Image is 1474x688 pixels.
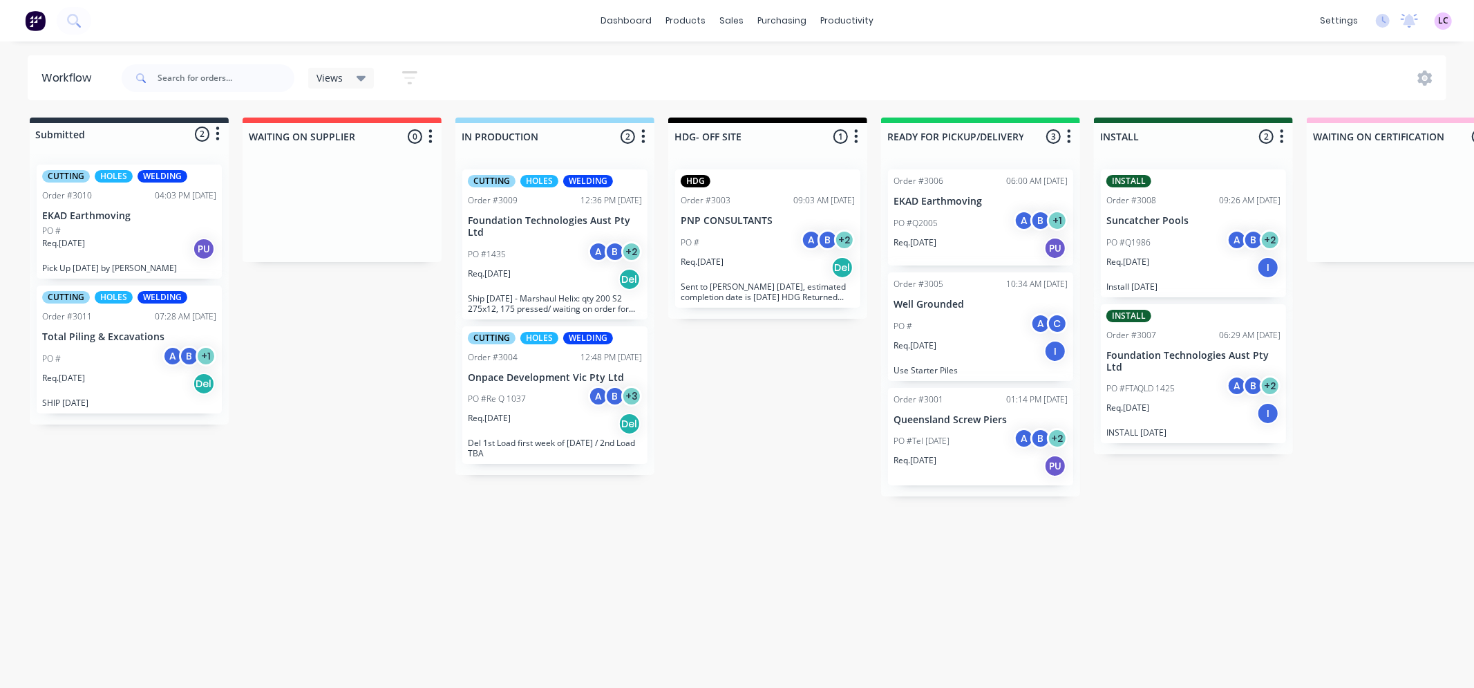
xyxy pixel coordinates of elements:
[1257,257,1279,279] div: I
[138,291,187,304] div: WELDING
[1030,428,1051,449] div: B
[42,170,90,183] div: CUTTING
[1106,194,1156,207] div: Order #3008
[1219,329,1281,342] div: 06:29 AM [DATE]
[621,386,642,407] div: + 3
[1030,210,1051,231] div: B
[468,393,526,405] p: PO #Re Q 1037
[894,320,912,333] p: PO #
[1006,175,1068,187] div: 06:00 AM [DATE]
[894,236,936,249] p: Req. [DATE]
[37,286,222,413] div: CUTTINGHOLESWELDINGOrder #301107:28 AM [DATE]Total Piling & ExcavationsPO #AB+1Req.[DATE]DelSHIP ...
[621,241,642,262] div: + 2
[42,310,92,323] div: Order #3011
[1106,427,1281,438] p: INSTALL [DATE]
[42,398,216,408] p: SHIP [DATE]
[618,268,641,290] div: Del
[155,189,216,202] div: 04:03 PM [DATE]
[1227,375,1247,396] div: A
[468,194,518,207] div: Order #3009
[1101,169,1286,297] div: INSTALLOrder #300809:26 AM [DATE]Suncatcher PoolsPO #Q1986AB+2Req.[DATE]IInstall [DATE]
[894,340,936,352] p: Req. [DATE]
[468,351,518,364] div: Order #3004
[675,169,860,308] div: HDGOrder #300309:03 AM [DATE]PNP CONSULTANTSPO #AB+2Req.[DATE]DelSent to [PERSON_NAME] [DATE], es...
[580,351,642,364] div: 12:48 PM [DATE]
[316,71,343,85] span: Views
[588,386,609,407] div: A
[196,346,216,366] div: + 1
[681,175,710,187] div: HDG
[1106,329,1156,342] div: Order #3007
[681,236,699,249] p: PO #
[1030,313,1051,334] div: A
[1006,393,1068,406] div: 01:14 PM [DATE]
[158,64,294,92] input: Search for orders...
[801,230,822,250] div: A
[155,310,216,323] div: 07:28 AM [DATE]
[42,189,92,202] div: Order #3010
[468,438,642,458] p: Del 1st Load first week of [DATE] / 2nd Load TBA
[520,175,558,187] div: HOLES
[1101,304,1286,444] div: INSTALLOrder #300706:29 AM [DATE]Foundation Technologies Aust Pty LtdPO #FTAQLD 1425AB+2Req.[DATE...
[42,372,85,384] p: Req. [DATE]
[750,10,813,31] div: purchasing
[468,215,642,239] p: Foundation Technologies Aust Pty Ltd
[462,326,648,465] div: CUTTINGHOLESWELDINGOrder #300412:48 PM [DATE]Onpace Development Vic Pty LtdPO #Re Q 1037AB+3Req.[...
[894,175,943,187] div: Order #3006
[1106,215,1281,227] p: Suncatcher Pools
[42,225,61,237] p: PO #
[37,165,222,279] div: CUTTINGHOLESWELDINGOrder #301004:03 PM [DATE]EKAD EarthmovingPO #Req.[DATE]PUPick Up [DATE] by [P...
[468,248,506,261] p: PO #1435
[563,332,613,344] div: WELDING
[1106,256,1149,268] p: Req. [DATE]
[1047,428,1068,449] div: + 2
[894,217,938,230] p: PO #Q2005
[1106,310,1151,322] div: INSTALL
[605,241,625,262] div: B
[42,331,216,343] p: Total Piling & Excavations
[681,215,855,227] p: PNP CONSULTANTS
[468,268,511,280] p: Req. [DATE]
[1047,313,1068,334] div: C
[1260,375,1281,396] div: + 2
[793,194,855,207] div: 09:03 AM [DATE]
[605,386,625,407] div: B
[681,194,730,207] div: Order #3003
[1106,175,1151,187] div: INSTALL
[193,238,215,260] div: PU
[888,169,1073,266] div: Order #300606:00 AM [DATE]EKAD EarthmovingPO #Q2005AB+1Req.[DATE]PU
[834,230,855,250] div: + 2
[42,291,90,304] div: CUTTING
[894,196,1068,207] p: EKAD Earthmoving
[894,454,936,467] p: Req. [DATE]
[468,412,511,425] p: Req. [DATE]
[1044,340,1066,362] div: I
[894,365,1068,375] p: Use Starter Piles
[894,299,1068,310] p: Well Grounded
[138,170,187,183] div: WELDING
[894,414,1068,426] p: Queensland Screw Piers
[1260,230,1281,250] div: + 2
[580,194,642,207] div: 12:36 PM [DATE]
[894,435,949,447] p: PO #Tel [DATE]
[468,293,642,314] p: Ship [DATE] - Marshaul Helix: qty 200 S2 275x12, 175 pressed/ waiting on order for remaining 25 q...
[681,256,724,268] p: Req. [DATE]
[1243,375,1264,396] div: B
[588,241,609,262] div: A
[1106,382,1175,395] p: PO #FTAQLD 1425
[1313,10,1365,31] div: settings
[818,230,838,250] div: B
[1227,230,1247,250] div: A
[520,332,558,344] div: HOLES
[831,257,853,279] div: Del
[95,291,133,304] div: HOLES
[681,281,855,302] p: Sent to [PERSON_NAME] [DATE], estimated completion date is [DATE] HDG Returned [DATE]
[1106,281,1281,292] p: Install [DATE]
[1219,194,1281,207] div: 09:26 AM [DATE]
[468,175,516,187] div: CUTTING
[1047,210,1068,231] div: + 1
[563,175,613,187] div: WELDING
[1257,402,1279,425] div: I
[462,169,648,319] div: CUTTINGHOLESWELDINGOrder #300912:36 PM [DATE]Foundation Technologies Aust Pty LtdPO #1435AB+2Req....
[42,210,216,222] p: EKAD Earthmoving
